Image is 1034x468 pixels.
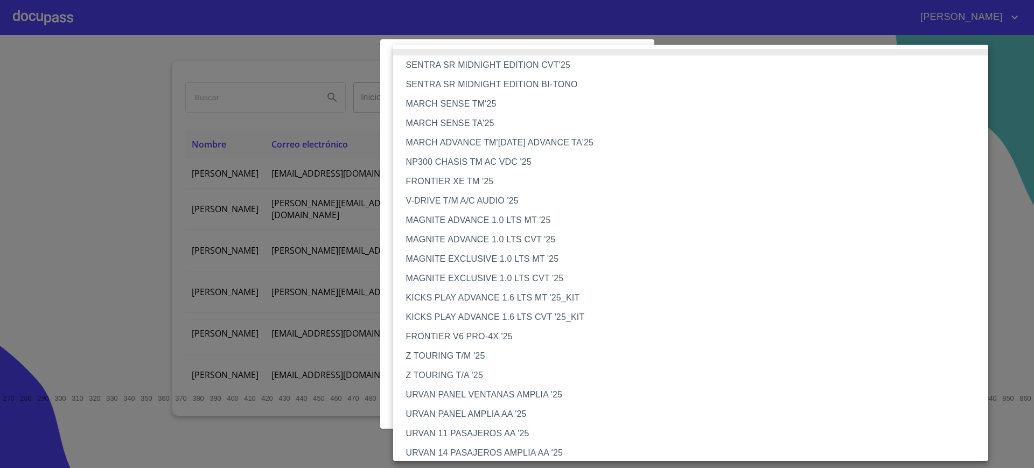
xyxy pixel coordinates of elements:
li: V-DRIVE T/M A/C AUDIO '25 [393,191,999,211]
li: Z TOURING T/A '25 [393,366,999,385]
li: MARCH SENSE TM'25 [393,94,999,114]
li: URVAN PANEL AMPLIA AA '25 [393,404,999,424]
li: MAGNITE ADVANCE 1.0 LTS CVT '25 [393,230,999,249]
li: NP300 CHASIS TM AC VDC '25 [393,152,999,172]
li: URVAN 11 PASAJEROS AA '25 [393,424,999,443]
li: MAGNITE EXCLUSIVE 1.0 LTS CVT '25 [393,269,999,288]
li: KICKS PLAY ADVANCE 1.6 LTS CVT '25_KIT [393,308,999,327]
li: MAGNITE ADVANCE 1.0 LTS MT '25 [393,211,999,230]
li: URVAN PANEL VENTANAS AMPLIA '25 [393,385,999,404]
li: FRONTIER XE TM '25 [393,172,999,191]
li: URVAN 14 PASAJEROS AMPLIA AA '25 [393,443,999,463]
li: MARCH ADVANCE TM'[DATE] ADVANCE TA'25 [393,133,999,152]
li: MAGNITE EXCLUSIVE 1.0 LTS MT '25 [393,249,999,269]
li: SENTRA SR MIDNIGHT EDITION CVT'25 [393,55,999,75]
li: FRONTIER V6 PRO-4X '25 [393,327,999,346]
li: SENTRA SR MIDNIGHT EDITION BI-TONO [393,75,999,94]
li: MARCH SENSE TA'25 [393,114,999,133]
li: KICKS PLAY ADVANCE 1.6 LTS MT '25_KIT [393,288,999,308]
li: Z TOURING T/M '25 [393,346,999,366]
